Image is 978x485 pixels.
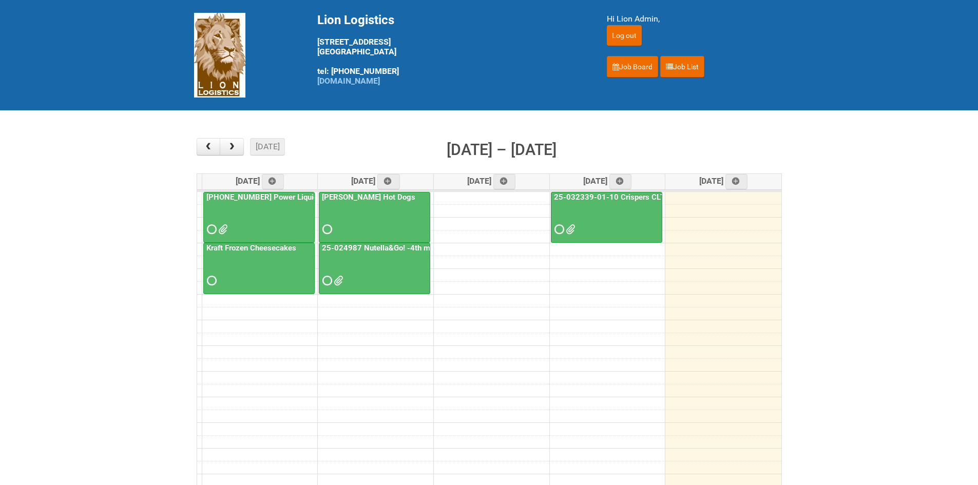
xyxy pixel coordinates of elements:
span: [DATE] [583,176,632,186]
a: Add an event [493,174,516,189]
a: Add an event [262,174,284,189]
span: GROUP 1002 (2).jpg GROUP 1002 (3).jpg MOR 24-096164-01-08.xlsm Labels 24-096164-01-08 Toilet Bowl... [218,226,225,233]
span: Requested [207,226,214,233]
a: 25-032339-01-10 Crispers CLT + Online CPT [552,192,714,202]
span: Requested [322,226,330,233]
span: 25-032339-01-10 Crispers LION FORMS MDN 2.xlsx GROUP 0003 (2).jpg GROUP 0003.jpg 25-032339-01-10 ... [566,226,573,233]
div: Hi Lion Admin, [607,13,784,25]
a: Add an event [377,174,400,189]
a: Add an event [609,174,632,189]
a: Lion Logistics [194,50,245,60]
a: Job List [660,56,704,77]
span: Requested [207,277,214,284]
img: Lion Logistics [194,13,245,98]
button: [DATE] [250,138,285,156]
a: [DOMAIN_NAME] [317,76,380,86]
a: 25-032339-01-10 Crispers CLT + Online CPT [551,192,662,243]
div: [STREET_ADDRESS] [GEOGRAPHIC_DATA] tel: [PHONE_NUMBER] [317,13,581,86]
span: Lion Logistics [317,13,394,27]
a: Add an event [725,174,748,189]
span: Requested [322,277,330,284]
a: [PERSON_NAME] Hot Dogs [319,192,430,243]
span: [DATE] [236,176,284,186]
a: [PHONE_NUMBER] Power Liquid Toilet Bowl Cleaner - Mailing 1 [204,192,427,202]
span: 25-024987-01-05 Nutella and Go - MDN Leftover (REVISE).xlsx 25-024987-01-05 Nutella and Go - 4th ... [334,277,341,284]
span: [DATE] [351,176,400,186]
span: Requested [554,226,562,233]
span: [DATE] [467,176,516,186]
a: Kraft Frozen Cheesecakes [203,243,315,294]
span: [DATE] [699,176,748,186]
a: Kraft Frozen Cheesecakes [204,243,298,253]
a: Job Board [607,56,658,77]
input: Log out [607,25,642,46]
a: [PHONE_NUMBER] Power Liquid Toilet Bowl Cleaner - Mailing 1 [203,192,315,243]
a: 25-024987 Nutella&Go! -4th mailing day [320,243,466,253]
a: [PERSON_NAME] Hot Dogs [320,192,417,202]
a: 25-024987 Nutella&Go! -4th mailing day [319,243,430,294]
h2: [DATE] – [DATE] [447,138,557,162]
